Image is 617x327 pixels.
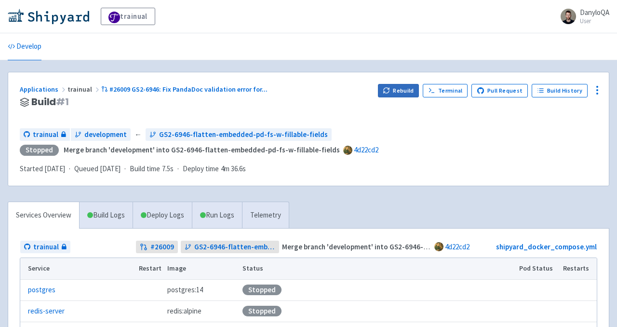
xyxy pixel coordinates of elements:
a: Develop [8,33,41,60]
span: trainual [67,85,101,94]
a: trainual [101,8,155,25]
span: Queued [74,164,121,173]
strong: # 26009 [150,242,174,253]
span: #26009 GS2-6946: Fix PandaDoc validation error for ... [109,85,268,94]
a: #26009 GS2-6946: Fix PandaDoc validation error for... [101,85,269,94]
span: Started [20,164,65,173]
strong: Merge branch 'development' into GS2-6946-flatten-embedded-pd-fs-w-fillable-fields [64,145,340,154]
div: Stopped [20,145,59,156]
th: Service [20,258,135,279]
strong: Merge branch 'development' into GS2-6946-flatten-embedded-pd-fs-w-fillable-fields [282,242,558,251]
th: Restart [135,258,164,279]
a: Terminal [423,84,468,97]
span: Deploy time [183,163,219,175]
span: # 1 [56,95,69,109]
time: [DATE] [44,164,65,173]
a: Run Logs [192,202,242,229]
th: Pod Status [516,258,560,279]
img: Shipyard logo [8,9,89,24]
a: shipyard_docker_compose.yml [496,242,597,251]
span: Build [31,96,69,108]
a: #26009 [136,241,178,254]
span: trainual [33,129,58,140]
a: Services Overview [8,202,79,229]
div: Stopped [242,306,282,316]
span: GS2-6946-flatten-embedded-pd-fs-w-fillable-fields [194,242,276,253]
span: ← [134,129,142,140]
a: trainual [20,128,70,141]
a: Pull Request [471,84,528,97]
span: trainual [33,242,59,253]
span: Build time [130,163,160,175]
a: Applications [20,85,67,94]
th: Restarts [560,258,597,279]
span: development [84,129,127,140]
small: User [580,18,609,24]
a: postgres [28,285,55,296]
div: · · · [20,163,252,175]
time: [DATE] [100,164,121,173]
span: DanyloQA [580,8,609,17]
a: GS2-6946-flatten-embedded-pd-fs-w-fillable-fields [181,241,280,254]
th: Image [164,258,240,279]
button: Rebuild [378,84,419,97]
span: redis:alpine [167,306,201,317]
span: 4m 36.6s [221,163,246,175]
a: Telemetry [242,202,289,229]
a: Build History [532,84,588,97]
a: development [71,128,131,141]
th: Status [240,258,516,279]
span: GS2-6946-flatten-embedded-pd-fs-w-fillable-fields [159,129,328,140]
a: trainual [20,241,70,254]
a: 4d22cd2 [354,145,378,154]
a: 4d22cd2 [445,242,469,251]
a: Deploy Logs [133,202,192,229]
div: Stopped [242,285,282,295]
a: redis-server [28,306,65,317]
span: postgres:14 [167,285,203,296]
a: DanyloQA User [555,9,609,24]
a: Build Logs [80,202,133,229]
span: 7.5s [162,163,174,175]
a: GS2-6946-flatten-embedded-pd-fs-w-fillable-fields [146,128,332,141]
